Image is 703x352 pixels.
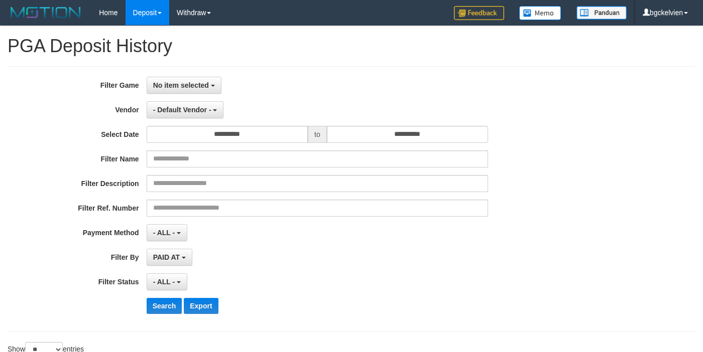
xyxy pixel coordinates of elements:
button: - ALL - [147,273,187,290]
img: Feedback.jpg [454,6,504,20]
span: - Default Vendor - [153,106,211,114]
h1: PGA Deposit History [8,36,695,56]
button: - Default Vendor - [147,101,224,118]
span: - ALL - [153,229,175,237]
img: panduan.png [576,6,627,20]
span: PAID AT [153,253,180,261]
span: - ALL - [153,278,175,286]
span: to [308,126,327,143]
button: Search [147,298,182,314]
img: MOTION_logo.png [8,5,84,20]
button: - ALL - [147,224,187,241]
img: Button%20Memo.svg [519,6,561,20]
span: No item selected [153,81,209,89]
button: Export [184,298,218,314]
button: No item selected [147,77,221,94]
button: PAID AT [147,249,192,266]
